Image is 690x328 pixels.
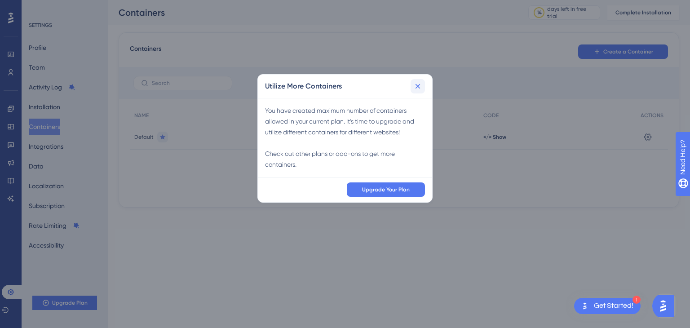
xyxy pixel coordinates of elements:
div: Get Started! [594,301,633,311]
iframe: UserGuiding AI Assistant Launcher [652,293,679,319]
div: 1 [632,296,641,304]
h2: Utilize More Containers [265,81,342,92]
span: Need Help? [21,2,56,13]
div: You have created maximum number of containers allowed in your current plan. It’s time to upgrade ... [265,105,425,170]
span: Upgrade Your Plan [362,186,410,193]
div: Open Get Started! checklist, remaining modules: 1 [574,298,641,314]
img: launcher-image-alternative-text [579,301,590,311]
